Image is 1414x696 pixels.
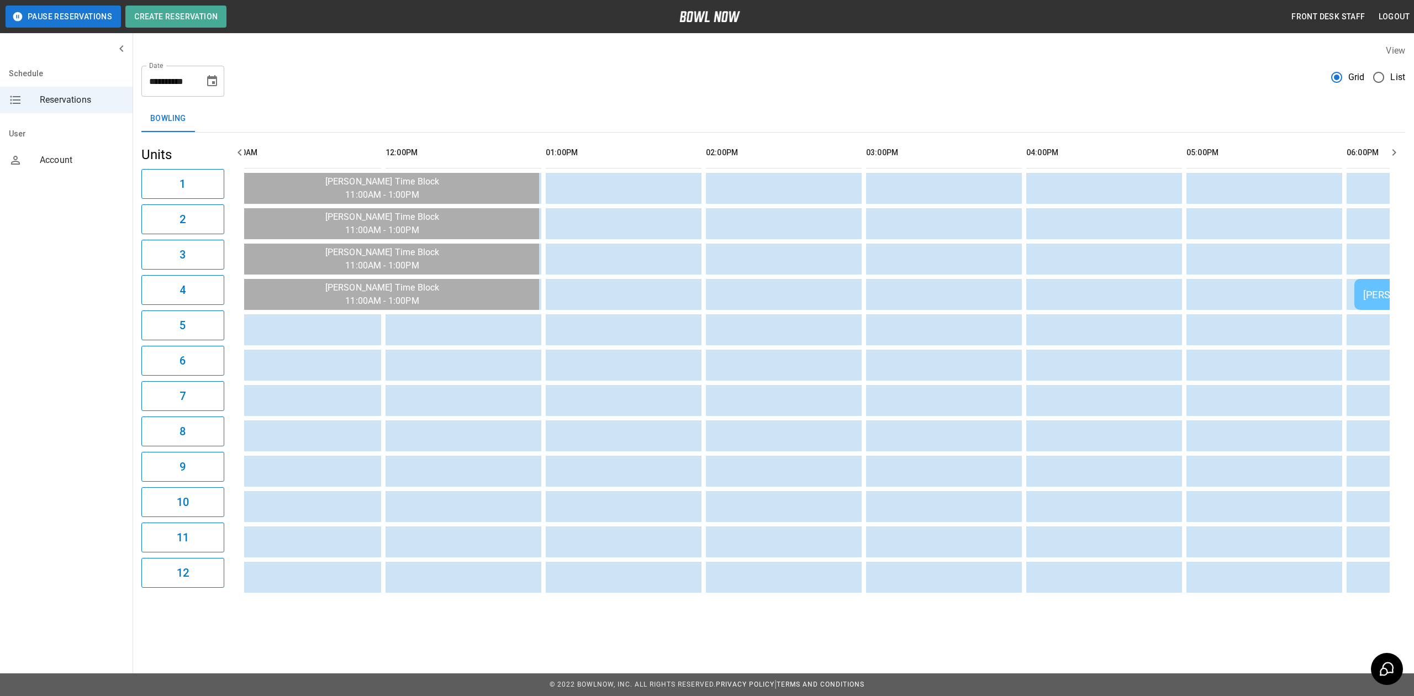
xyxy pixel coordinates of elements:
span: © 2022 BowlNow, Inc. All Rights Reserved. [550,681,716,688]
button: 6 [141,346,224,376]
h6: 3 [180,246,186,263]
h6: 2 [180,210,186,228]
button: Bowling [141,106,195,132]
button: 5 [141,310,224,340]
button: Front Desk Staff [1287,7,1369,27]
span: Grid [1348,71,1365,84]
button: 9 [141,452,224,482]
a: Privacy Policy [716,681,774,688]
img: logo [679,11,740,22]
th: 12:00PM [386,137,541,168]
span: Account [40,154,124,167]
button: 11 [141,523,224,552]
h6: 1 [180,175,186,193]
button: 3 [141,240,224,270]
button: 10 [141,487,224,517]
button: Choose date, selected date is Aug 29, 2025 [201,70,223,92]
h6: 9 [180,458,186,476]
button: Pause Reservations [6,6,121,28]
button: 4 [141,275,224,305]
button: 2 [141,204,224,234]
button: 12 [141,558,224,588]
h6: 11 [177,529,189,546]
span: Reservations [40,93,124,107]
label: View [1386,45,1405,56]
div: inventory tabs [141,106,1405,132]
h6: 10 [177,493,189,511]
h6: 4 [180,281,186,299]
h6: 6 [180,352,186,370]
th: 02:00PM [706,137,862,168]
th: 11:00AM [225,137,381,168]
a: Terms and Conditions [777,681,864,688]
h6: 8 [180,423,186,440]
h6: 7 [180,387,186,405]
h5: Units [141,146,224,164]
h6: 5 [180,317,186,334]
button: 1 [141,169,224,199]
button: 8 [141,416,224,446]
h6: 12 [177,564,189,582]
button: 7 [141,381,224,411]
span: List [1390,71,1405,84]
button: Logout [1374,7,1414,27]
button: Create Reservation [125,6,226,28]
th: 01:00PM [546,137,701,168]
